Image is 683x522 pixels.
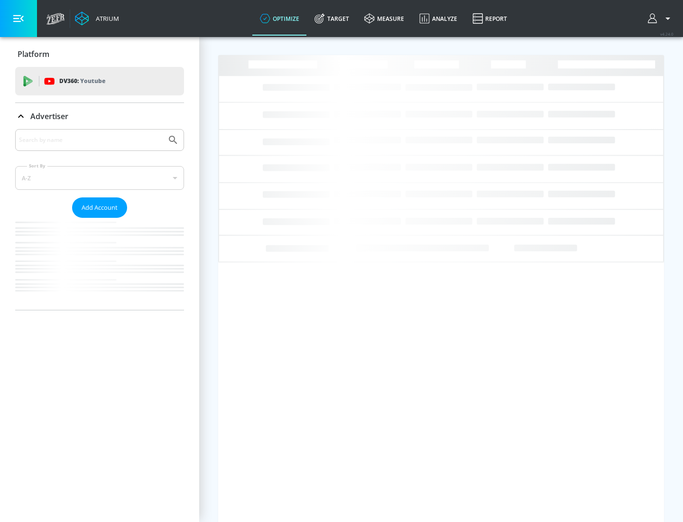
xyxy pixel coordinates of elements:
div: Platform [15,41,184,67]
a: measure [357,1,412,36]
div: DV360: Youtube [15,67,184,95]
p: DV360: [59,76,105,86]
p: Youtube [80,76,105,86]
a: Analyze [412,1,465,36]
span: Add Account [82,202,118,213]
label: Sort By [27,163,47,169]
div: Advertiser [15,103,184,130]
div: Advertiser [15,129,184,310]
span: v 4.24.0 [660,31,674,37]
p: Advertiser [30,111,68,121]
nav: list of Advertiser [15,218,184,310]
div: Atrium [92,14,119,23]
p: Platform [18,49,49,59]
button: Add Account [72,197,127,218]
a: optimize [252,1,307,36]
input: Search by name [19,134,163,146]
a: Atrium [75,11,119,26]
a: Report [465,1,515,36]
div: A-Z [15,166,184,190]
a: Target [307,1,357,36]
